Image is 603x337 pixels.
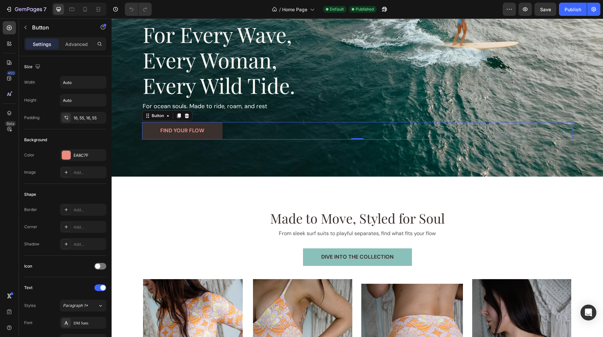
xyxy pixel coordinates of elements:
[330,6,344,12] span: Default
[74,170,105,176] div: Add...
[210,235,282,242] p: DIVE INTO THE COLLECTION
[125,3,152,16] div: Undo/Redo
[24,285,32,291] div: Text
[24,320,32,326] div: Font
[24,224,37,230] div: Corner
[282,6,307,13] span: Home Page
[356,6,374,12] span: Published
[63,303,88,309] span: Paragraph 1*
[24,79,35,85] div: Width
[33,41,51,48] p: Settings
[43,5,46,13] p: 7
[580,305,596,320] div: Open Intercom Messenger
[74,152,105,158] div: EA8C7F
[24,137,47,143] div: Background
[60,94,106,106] input: Auto
[534,3,556,16] button: Save
[60,300,106,312] button: Paragraph 1*
[74,224,105,230] div: Add...
[559,3,587,16] button: Publish
[60,76,106,88] input: Auto
[5,121,16,126] div: Beta
[540,7,551,12] span: Save
[74,241,105,247] div: Add...
[24,115,39,121] div: Padding
[279,6,281,13] span: /
[74,207,105,213] div: Add...
[24,63,42,71] div: Size
[24,97,36,103] div: Height
[24,263,32,269] div: Icon
[6,70,16,76] div: 450
[191,230,300,247] a: DIVE INTO THE COLLECTION
[32,23,88,31] p: Button
[112,19,603,337] iframe: Design area
[74,115,105,121] div: 16, 55, 16, 55
[24,169,36,175] div: Image
[565,6,581,13] div: Publish
[24,152,34,158] div: Color
[24,303,36,309] div: Styles
[24,241,39,247] div: Shadow
[24,191,36,197] div: Shape
[74,320,105,326] div: DM Sans
[24,207,37,213] div: Border
[65,41,88,48] p: Advanced
[3,3,49,16] button: 7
